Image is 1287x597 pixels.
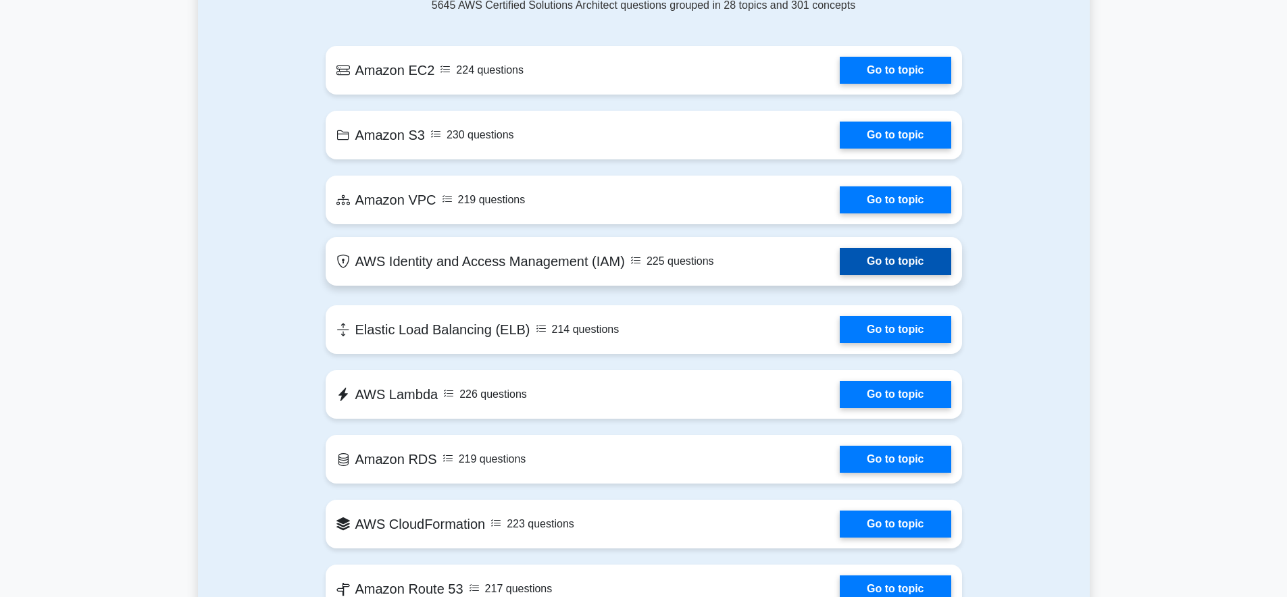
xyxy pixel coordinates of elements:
[840,381,951,408] a: Go to topic
[840,248,951,275] a: Go to topic
[840,122,951,149] a: Go to topic
[840,186,951,213] a: Go to topic
[840,57,951,84] a: Go to topic
[840,511,951,538] a: Go to topic
[840,316,951,343] a: Go to topic
[840,446,951,473] a: Go to topic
